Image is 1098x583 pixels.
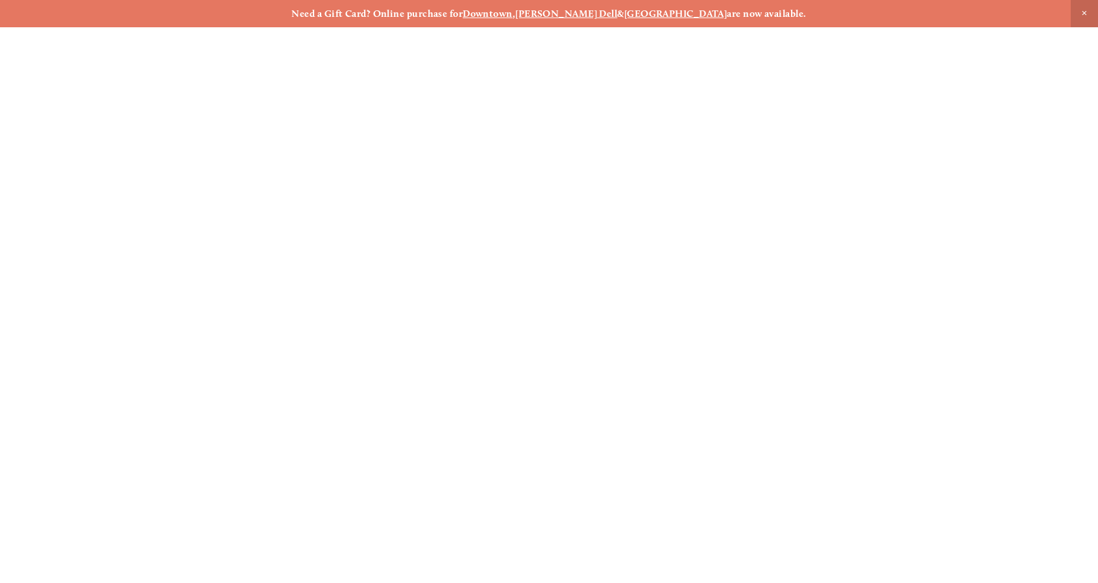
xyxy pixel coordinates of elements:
strong: & [617,8,624,19]
a: [GEOGRAPHIC_DATA] [624,8,727,19]
strong: are now available. [727,8,806,19]
a: [PERSON_NAME] Dell [515,8,617,19]
strong: , [513,8,515,19]
a: Downtown [463,8,513,19]
strong: Need a Gift Card? Online purchase for [291,8,463,19]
